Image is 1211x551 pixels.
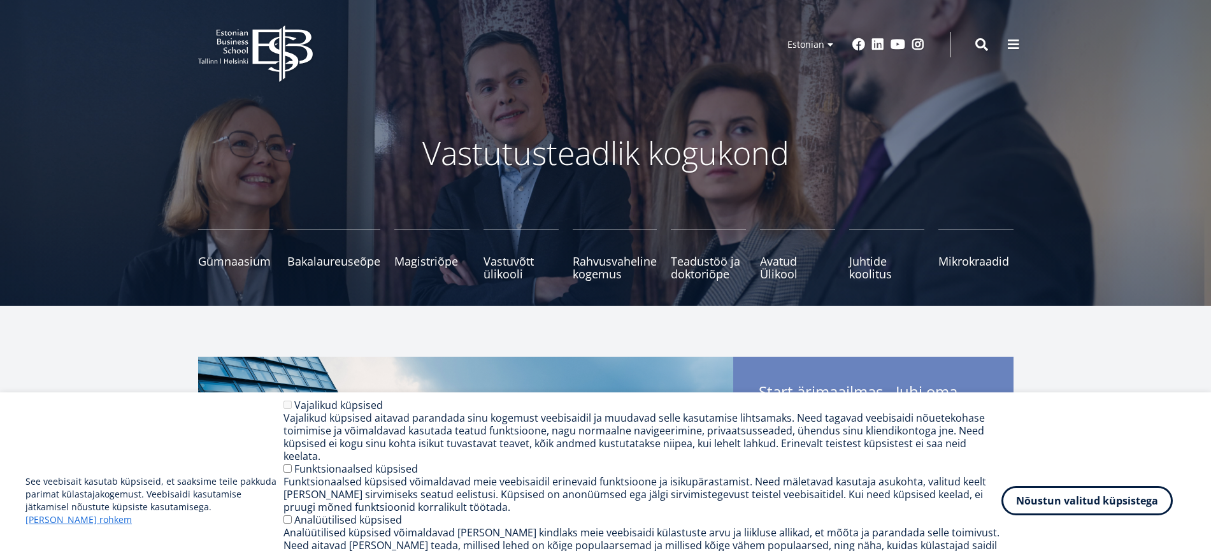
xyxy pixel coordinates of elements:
a: Rahvusvaheline kogemus [573,229,657,280]
a: Gümnaasium [198,229,273,280]
p: Vastutusteadlik kogukond [268,134,943,172]
a: Teadustöö ja doktoriõpe [671,229,746,280]
a: Juhtide koolitus [849,229,924,280]
div: Vajalikud küpsised aitavad parandada sinu kogemust veebisaidil ja muudavad selle kasutamise lihts... [283,411,1001,462]
span: Start ärimaailmas - Juhi oma [759,382,988,424]
a: [PERSON_NAME] rohkem [25,513,132,526]
a: Vastuvõtt ülikooli [484,229,559,280]
span: Juhtide koolitus [849,255,924,280]
label: Funktsionaalsed küpsised [294,462,418,476]
a: Bakalaureuseõpe [287,229,380,280]
span: Vastuvõtt ülikooli [484,255,559,280]
span: Mikrokraadid [938,255,1014,268]
span: Bakalaureuseõpe [287,255,380,268]
span: Gümnaasium [198,255,273,268]
p: See veebisait kasutab küpsiseid, et saaksime teile pakkuda parimat külastajakogemust. Veebisaidi ... [25,475,283,526]
label: Analüütilised küpsised [294,513,402,527]
div: Funktsionaalsed küpsised võimaldavad meie veebisaidil erinevaid funktsioone ja isikupärastamist. ... [283,475,1001,513]
a: Magistriõpe [394,229,469,280]
a: Avatud Ülikool [760,229,835,280]
a: Facebook [852,38,865,51]
a: Instagram [912,38,924,51]
span: Teadustöö ja doktoriõpe [671,255,746,280]
a: Mikrokraadid [938,229,1014,280]
span: Avatud Ülikool [760,255,835,280]
span: Magistriõpe [394,255,469,268]
button: Nõustun valitud küpsistega [1001,486,1173,515]
span: Rahvusvaheline kogemus [573,255,657,280]
a: Youtube [891,38,905,51]
a: Linkedin [871,38,884,51]
label: Vajalikud küpsised [294,398,383,412]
